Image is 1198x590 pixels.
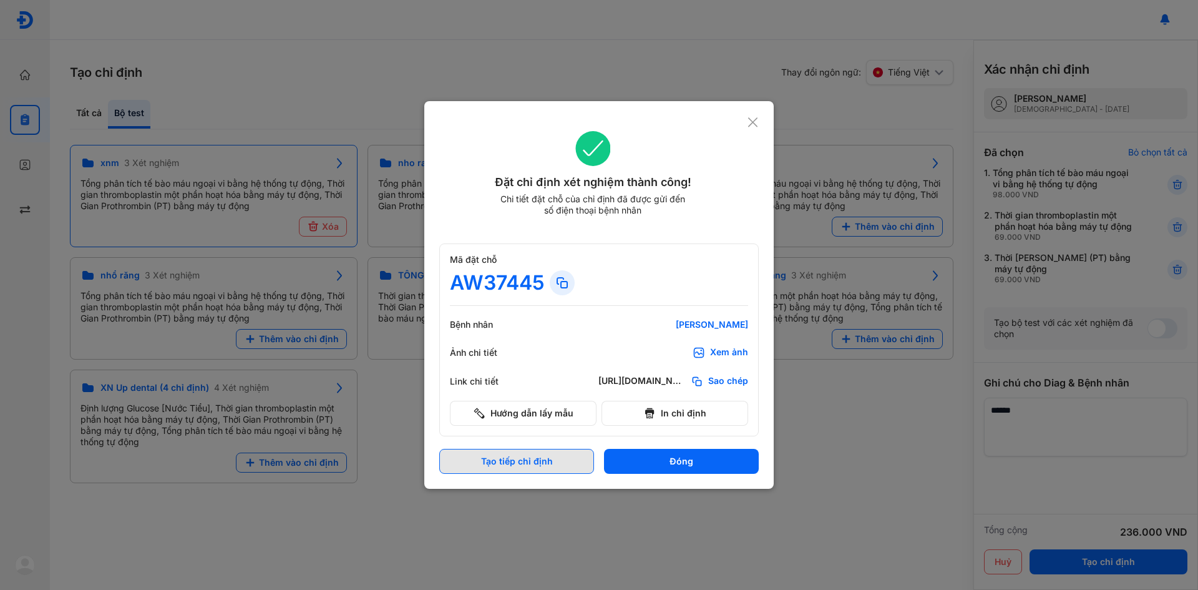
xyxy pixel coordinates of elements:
[450,401,597,426] button: Hướng dẫn lấy mẫu
[450,347,525,358] div: Ảnh chi tiết
[495,194,691,216] div: Chi tiết đặt chỗ của chỉ định đã được gửi đến số điện thoại bệnh nhân
[450,376,525,387] div: Link chi tiết
[439,174,747,191] div: Đặt chỉ định xét nghiệm thành công!
[604,449,759,474] button: Đóng
[450,319,525,330] div: Bệnh nhân
[708,375,748,388] span: Sao chép
[450,270,545,295] div: AW37445
[450,254,748,265] div: Mã đặt chỗ
[710,347,748,359] div: Xem ảnh
[439,449,594,474] button: Tạo tiếp chỉ định
[601,401,748,426] button: In chỉ định
[598,319,748,330] div: [PERSON_NAME]
[598,375,686,388] div: [URL][DOMAIN_NAME]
